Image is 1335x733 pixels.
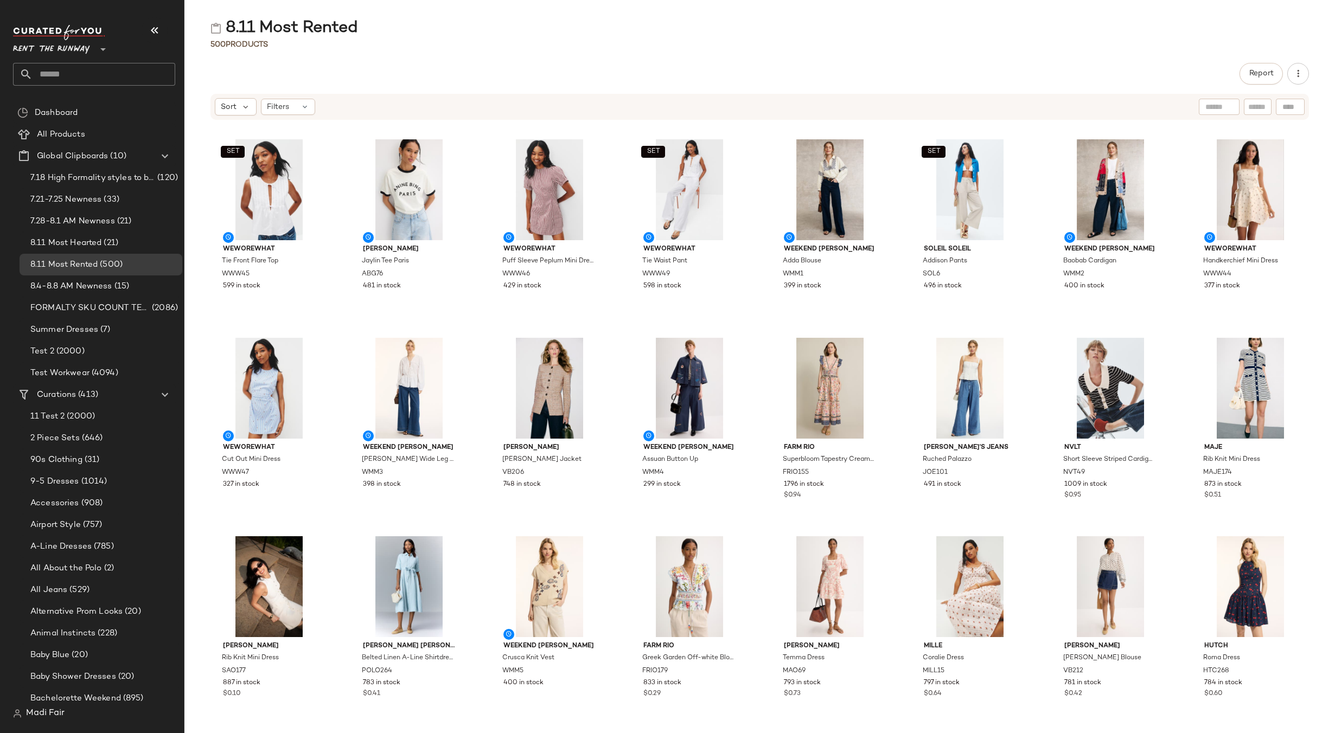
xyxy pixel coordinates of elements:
[214,536,324,637] img: SAO177.jpg
[643,641,736,651] span: FARM Rio
[924,689,942,699] span: $0.64
[1064,245,1157,254] span: Weekend [PERSON_NAME]
[635,139,744,240] img: WWW49.jpg
[363,480,401,490] span: 398 in stock
[923,269,940,279] span: SOL6
[784,641,876,651] span: [PERSON_NAME]
[95,627,117,640] span: (228)
[13,25,105,40] img: cfy_white_logo.C9jOOHJF.svg
[210,17,358,39] div: 8.11 Most Rented
[37,128,85,141] span: All Products
[647,148,660,156] span: SET
[1203,455,1260,465] span: Rib Knit Mini Dress
[222,468,249,478] span: WWW47
[102,562,114,575] span: (2)
[30,519,81,531] span: Airport Style
[30,194,101,206] span: 7.21-7.25 Newness
[922,146,946,158] button: SET
[69,649,88,661] span: (20)
[30,302,150,314] span: FORMALTY SKU COUNT TEST
[923,256,967,266] span: Addison Pants
[923,468,948,478] span: JOE101
[223,641,315,651] span: [PERSON_NAME]
[37,389,76,401] span: Curations
[222,653,279,663] span: Rib Knit Mini Dress
[363,641,455,651] span: [PERSON_NAME] [PERSON_NAME]
[783,653,825,663] span: Temma Dress
[92,541,114,553] span: (785)
[495,536,604,637] img: WMM5.jpg
[363,245,455,254] span: [PERSON_NAME]
[642,455,698,465] span: Assuan Button Up
[924,641,1016,651] span: MILLE
[927,148,941,156] span: SET
[642,269,670,279] span: WWW49
[1203,468,1232,478] span: MAJE174
[784,678,821,688] span: 793 in stock
[363,678,400,688] span: 783 in stock
[1204,678,1242,688] span: 784 in stock
[502,256,595,266] span: Puff Sleeve Peplum Mini Dress
[503,245,596,254] span: WEWOREWHAT
[1204,281,1240,291] span: 377 in stock
[223,689,241,699] span: $0.10
[1064,480,1107,490] span: 1009 in stock
[362,666,392,676] span: POLO264
[775,139,885,240] img: WMM1.jpg
[30,475,79,488] span: 9-5 Dresses
[643,245,736,254] span: WEWOREWHAT
[13,37,90,56] span: Rent the Runway
[67,584,90,596] span: (529)
[214,139,324,240] img: WWW45.jpg
[502,455,582,465] span: [PERSON_NAME] Jacket
[502,468,524,478] span: VB206
[30,497,79,510] span: Accessories
[1064,678,1101,688] span: 781 in stock
[80,432,103,445] span: (646)
[1203,666,1229,676] span: HTC268
[642,666,668,676] span: FRIO179
[362,653,454,663] span: Belted Linen A-Line Shirtdress
[30,432,80,445] span: 2 Piece Sets
[30,280,112,293] span: 8.4-8.8 AM Newness
[223,281,260,291] span: 599 in stock
[210,23,221,34] img: svg%3e
[784,443,876,453] span: FARM Rio
[81,519,103,531] span: (757)
[30,367,90,380] span: Test Workwear
[503,641,596,651] span: Weekend [PERSON_NAME]
[362,455,454,465] span: [PERSON_NAME] Wide Leg Jeans
[1204,245,1296,254] span: WEWOREWHAT
[783,269,803,279] span: WMM1
[924,281,962,291] span: 496 in stock
[210,41,226,49] span: 500
[65,410,95,423] span: (2000)
[101,194,119,206] span: (33)
[54,345,85,358] span: (2000)
[1204,480,1242,490] span: 873 in stock
[643,689,661,699] span: $0.29
[924,443,1016,453] span: [PERSON_NAME]'s Jeans
[495,338,604,439] img: VB206.jpg
[30,324,98,336] span: Summer Dresses
[643,678,681,688] span: 833 in stock
[503,443,596,453] span: [PERSON_NAME]
[643,281,681,291] span: 598 in stock
[30,541,92,553] span: A-Line Dresses
[82,454,100,466] span: (31)
[784,480,824,490] span: 1796 in stock
[90,367,118,380] span: (4094)
[1063,666,1083,676] span: VB212
[495,139,604,240] img: WWW46.jpg
[214,338,324,439] img: WWW47.jpg
[1064,443,1157,453] span: NVLT
[1196,139,1305,240] img: WWW44.jpg
[98,324,110,336] span: (7)
[13,709,22,718] img: svg%3e
[221,101,237,113] span: Sort
[26,707,65,720] span: Madi Fair
[30,692,121,705] span: Bachelorette Weekend
[123,606,141,618] span: (20)
[1063,455,1155,465] span: Short Sleeve Striped Cardigan
[210,39,268,50] div: Products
